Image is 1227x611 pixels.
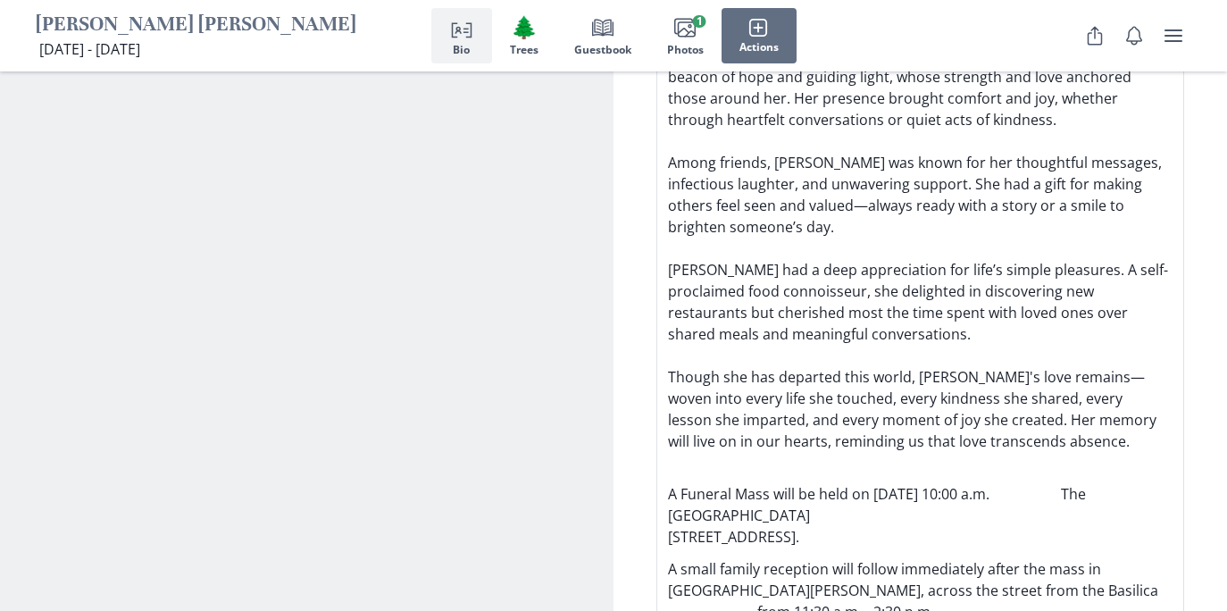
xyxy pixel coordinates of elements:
h1: [PERSON_NAME] [PERSON_NAME] [36,12,356,39]
span: Photos [667,44,704,56]
button: Notifications [1116,18,1152,54]
span: Bio [453,44,470,56]
button: Actions [722,8,797,63]
button: Photos [649,8,722,63]
span: Tree [511,14,538,40]
span: Trees [510,44,538,56]
button: Bio [431,8,492,63]
p: A Funeral Mass will be held on [DATE] 10:00 a.m. The [GEOGRAPHIC_DATA] [STREET_ADDRESS]. [668,462,1173,548]
span: [DATE] - [DATE] [39,39,140,59]
button: Trees [492,8,556,63]
span: Actions [739,41,779,54]
button: user menu [1156,18,1191,54]
span: Guestbook [574,44,631,56]
button: Guestbook [556,8,649,63]
span: 1 [693,15,706,28]
button: Share Obituary [1077,18,1113,54]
